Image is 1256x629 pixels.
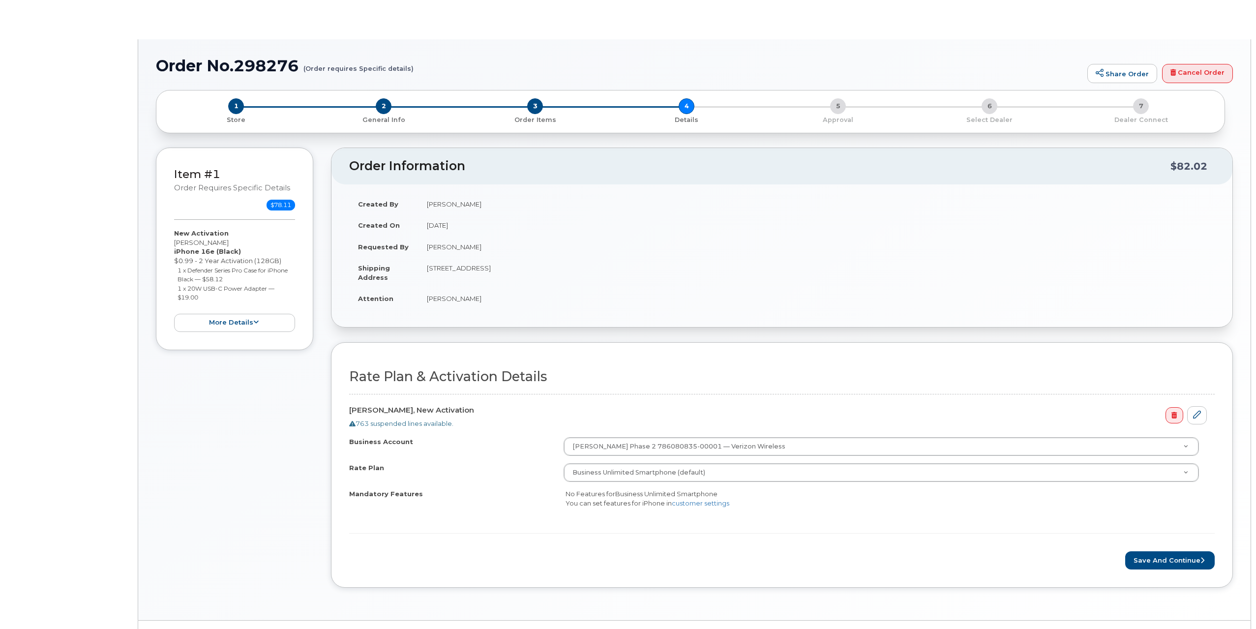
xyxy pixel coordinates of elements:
[174,229,295,331] div: [PERSON_NAME] $0.99 - 2 Year Activation (128GB)
[267,200,295,210] span: $78.11
[303,57,414,72] small: (Order requires Specific details)
[358,243,409,251] strong: Requested By
[174,314,295,332] button: more details
[156,57,1082,74] h1: Order No.298276
[358,264,390,281] strong: Shipping Address
[1170,157,1207,176] div: $82.02
[178,267,288,283] small: 1 x Defender Series Pro Case for iPhone Black — $58.12
[178,285,274,301] small: 1 x 20W USB-C Power Adapter — $19.00
[564,464,1198,481] a: Business Unlimited Smartphone (default)
[564,438,1198,455] a: [PERSON_NAME] Phase 2 786080835-00001 — Verizon Wireless
[308,114,459,124] a: 2 General Info
[1162,64,1233,84] a: Cancel Order
[1125,551,1215,569] button: Save and Continue
[572,469,705,476] span: Business Unlimited Smartphone (default)
[672,499,729,507] a: customer settings
[349,406,1207,415] h4: [PERSON_NAME], New Activation
[463,116,607,124] p: Order Items
[174,167,220,181] a: Item #1
[418,193,1215,215] td: [PERSON_NAME]
[358,221,400,229] strong: Created On
[418,288,1215,309] td: [PERSON_NAME]
[527,98,543,114] span: 3
[1087,64,1157,84] a: Share Order
[174,183,290,192] small: Order requires Specific details
[376,98,391,114] span: 2
[164,114,308,124] a: 1 Store
[349,159,1170,173] h2: Order Information
[566,490,729,507] span: No Features for You can set features for iPhone in
[349,463,384,473] label: Rate Plan
[567,442,785,451] span: [PERSON_NAME] Phase 2 786080835-00001 — Verizon Wireless
[228,98,244,114] span: 1
[312,116,455,124] p: General Info
[174,229,229,237] strong: New Activation
[174,247,241,255] strong: iPhone 16e (Black)
[418,236,1215,258] td: [PERSON_NAME]
[358,295,393,302] strong: Attention
[615,490,718,498] span: Business Unlimited Smartphone
[418,214,1215,236] td: [DATE]
[358,200,398,208] strong: Created By
[349,489,423,499] label: Mandatory Features
[349,419,1207,428] div: 763 suspended lines available.
[459,114,611,124] a: 3 Order Items
[418,257,1215,288] td: [STREET_ADDRESS]
[168,116,304,124] p: Store
[349,437,413,447] label: Business Account
[349,369,1215,384] h2: Rate Plan & Activation Details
